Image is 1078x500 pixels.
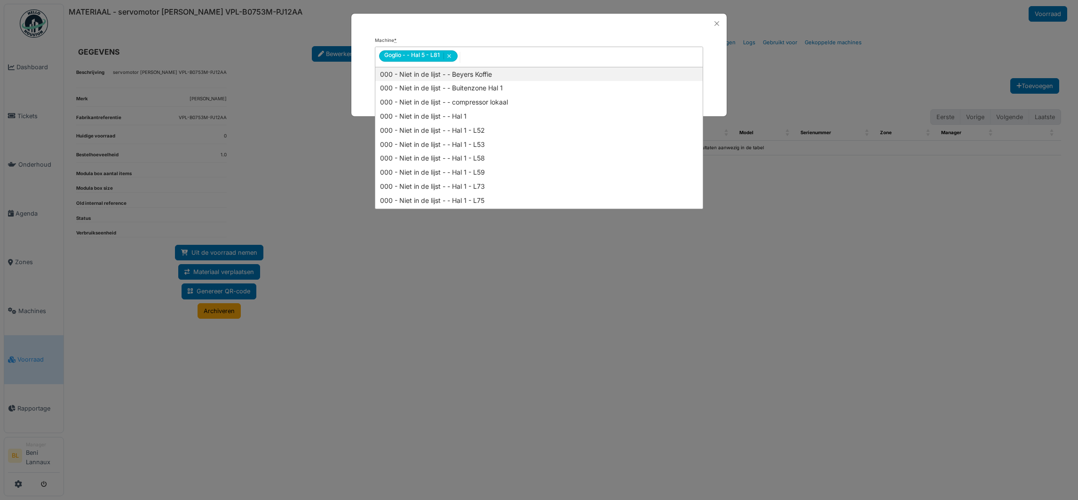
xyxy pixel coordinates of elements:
[375,151,703,165] div: 000 - Niet in de lijst - - Hal 1 - L58
[459,52,461,63] input: null
[375,81,703,95] div: 000 - Niet in de lijst - - Buitenzone Hal 1
[375,95,703,109] div: 000 - Niet in de lijst - - compressor lokaal
[444,53,454,59] button: Remove item: '175202'
[375,123,703,137] div: 000 - Niet in de lijst - - Hal 1 - L52
[375,194,703,208] div: 000 - Niet in de lijst - - Hal 1 - L75
[375,179,703,194] div: 000 - Niet in de lijst - - Hal 1 - L73
[375,137,703,152] div: 000 - Niet in de lijst - - Hal 1 - L53
[375,165,703,179] div: 000 - Niet in de lijst - - Hal 1 - L59
[375,67,703,81] div: 000 - Niet in de lijst - - Beyers Koffie
[375,109,703,123] div: 000 - Niet in de lijst - - Hal 1
[375,208,703,222] div: 000 - Niet in de lijst - - Hal 1 - L80
[379,50,458,62] div: Goglio - - Hal 5 - L81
